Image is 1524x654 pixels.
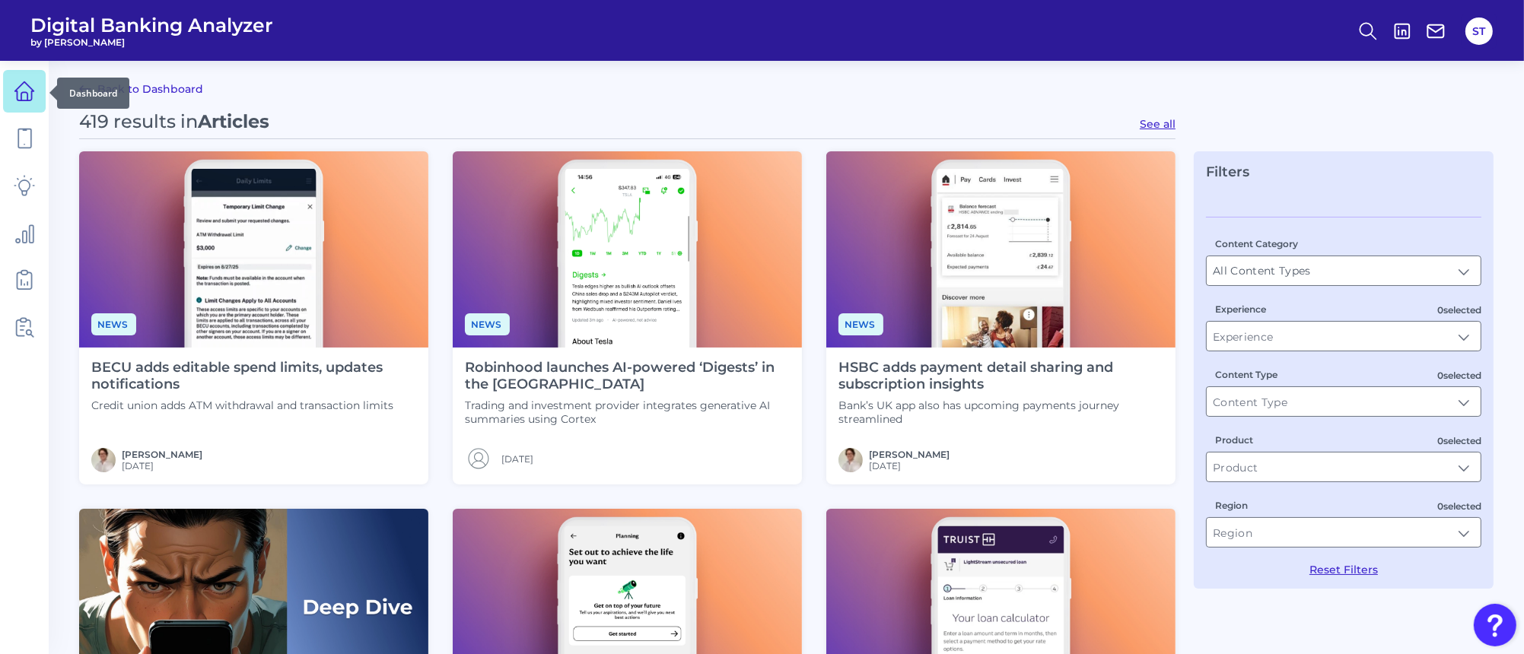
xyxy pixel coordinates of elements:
[1140,117,1176,131] button: See all
[79,110,269,132] div: 419 results in
[1215,238,1298,249] label: Content Category
[1207,322,1481,351] input: Experience
[91,316,136,331] a: News
[465,313,510,335] span: News
[826,151,1176,348] img: News - Phone.png
[1215,303,1266,315] label: Experience
[91,360,416,392] h4: BECU adds editable spend limits, updates notifications
[838,360,1163,392] h4: HSBC adds payment detail sharing and subscription insights
[1215,434,1253,446] label: Product
[122,449,202,460] a: [PERSON_NAME]
[57,78,129,109] div: Dashboard
[1309,563,1378,576] button: Reset Filters
[91,313,136,335] span: News
[198,110,269,132] span: Articles
[1207,387,1481,416] input: Content Type
[838,316,883,331] a: News
[1465,17,1493,45] button: ST
[79,80,203,98] a: Back to Dashboard
[501,453,533,465] span: [DATE]
[30,14,273,37] span: Digital Banking Analyzer
[91,448,116,472] img: MIchael McCaw
[1206,163,1249,180] span: Filters
[838,313,883,335] span: News
[79,151,428,348] img: News - Phone (2).png
[869,460,950,471] span: [DATE]
[91,398,416,412] p: Credit union adds ATM withdrawal and transaction limits
[1215,369,1277,380] label: Content Type
[869,449,950,460] a: [PERSON_NAME]
[838,398,1163,426] p: Bank’s UK app also has upcoming payments journey streamlined
[465,316,510,331] a: News
[1474,604,1516,646] button: Open Resource Center
[1215,500,1248,511] label: Region
[465,360,790,392] h4: Robinhood launches AI-powered ‘Digests’ in the [GEOGRAPHIC_DATA]
[122,460,202,471] span: [DATE]
[838,448,863,472] img: MIchael McCaw
[453,151,802,348] img: News - Phone (1).png
[30,37,273,48] span: by [PERSON_NAME]
[1207,518,1481,547] input: Region
[465,398,790,426] p: Trading and investment provider integrates generative AI summaries using Cortex
[1207,452,1481,481] input: Product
